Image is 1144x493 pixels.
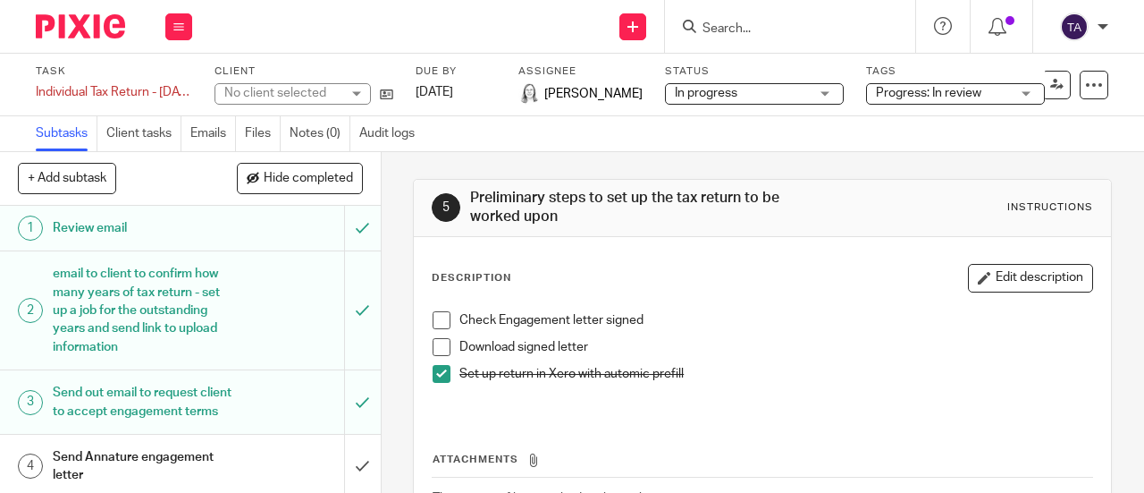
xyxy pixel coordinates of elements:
[36,116,97,151] a: Subtasks
[237,163,363,193] button: Hide completed
[53,379,235,425] h1: Send out email to request client to accept engagement terms
[459,365,1092,383] p: Set up return in Xero with automic prefill
[18,390,43,415] div: 3
[876,87,981,99] span: Progress: In review
[866,64,1045,79] label: Tags
[470,189,801,227] h1: Preliminary steps to set up the tax return to be worked upon
[459,311,1092,329] p: Check Engagement letter signed
[701,21,862,38] input: Search
[18,163,116,193] button: + Add subtask
[53,215,235,242] h1: Review email
[53,444,235,489] h1: Send Annature engagement letter
[518,83,540,105] img: Eleanor%20Shakeshaft.jpg
[432,271,511,285] p: Description
[264,172,353,186] span: Hide completed
[518,64,643,79] label: Assignee
[665,64,844,79] label: Status
[416,86,453,98] span: [DATE]
[1007,200,1093,215] div: Instructions
[675,87,737,99] span: In progress
[416,64,496,79] label: Due by
[433,455,518,464] span: Attachments
[432,193,460,222] div: 5
[53,260,235,361] h1: email to client to confirm how many years of tax return - set up a job for the outstanding years ...
[190,116,236,151] a: Emails
[224,84,341,102] div: No client selected
[36,83,192,101] div: Individual Tax Return - 2021-2025
[36,83,192,101] div: Individual Tax Return - [DATE]-[DATE]
[18,454,43,479] div: 4
[968,264,1093,293] button: Edit description
[1060,13,1089,41] img: svg%3E
[359,116,424,151] a: Audit logs
[544,85,643,103] span: [PERSON_NAME]
[290,116,350,151] a: Notes (0)
[459,338,1092,356] p: Download signed letter
[36,14,125,38] img: Pixie
[245,116,281,151] a: Files
[18,298,43,323] div: 2
[36,64,192,79] label: Task
[214,64,393,79] label: Client
[106,116,181,151] a: Client tasks
[18,216,43,241] div: 1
